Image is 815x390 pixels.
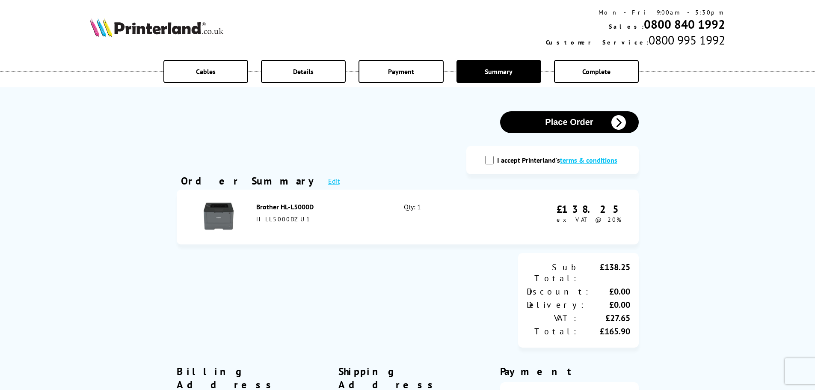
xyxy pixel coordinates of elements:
[578,313,630,324] div: £27.65
[649,32,725,48] span: 0800 995 1992
[497,156,622,164] label: I accept Printerland's
[404,202,492,232] div: Qty: 1
[388,67,414,76] span: Payment
[196,67,216,76] span: Cables
[546,9,725,16] div: Mon - Fri 9:00am - 5:30pm
[293,67,314,76] span: Details
[644,16,725,32] a: 0800 840 1992
[586,299,630,310] div: £0.00
[90,18,223,37] img: Printerland Logo
[527,262,578,284] div: Sub Total:
[609,23,644,30] span: Sales:
[256,215,385,223] div: HLL5000DZU1
[582,67,611,76] span: Complete
[527,299,586,310] div: Delivery:
[546,39,649,46] span: Customer Service:
[328,177,340,185] a: Edit
[485,67,513,76] span: Summary
[557,216,621,223] span: ex VAT @ 20%
[181,174,320,188] div: Order Summary
[256,202,385,211] div: Brother HL-L5000D
[500,111,639,133] button: Place Order
[557,202,626,216] div: £138.25
[204,201,234,231] img: Brother HL-L5000D
[578,262,630,284] div: £138.25
[500,365,639,378] div: Payment
[527,313,578,324] div: VAT:
[527,286,590,297] div: Discount:
[590,286,630,297] div: £0.00
[560,156,617,164] a: modal_tc
[578,326,630,337] div: £165.90
[527,326,578,337] div: Total:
